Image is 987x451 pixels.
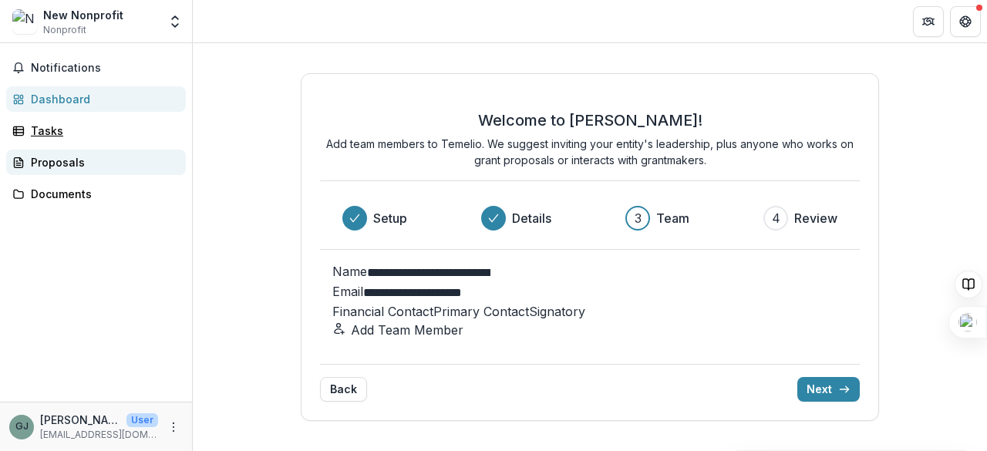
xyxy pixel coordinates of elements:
div: Progress [342,206,837,231]
span: Signatory [529,304,585,319]
p: User [126,413,158,427]
button: More [164,418,183,436]
button: Back [320,377,367,402]
label: Name [332,264,367,279]
button: Partners [913,6,944,37]
label: Email [332,284,363,299]
h3: Review [794,209,837,227]
h2: Welcome to [PERSON_NAME]! [478,111,702,130]
span: Notifications [31,62,180,75]
h3: Team [656,209,689,227]
button: Add Team Member [332,321,463,339]
span: Financial Contact [332,304,433,319]
a: Documents [6,181,186,207]
div: Proposals [31,154,173,170]
h3: Details [512,209,551,227]
button: Next [797,377,860,402]
p: [PERSON_NAME] [40,412,120,428]
div: Tasks [31,123,173,139]
h3: Setup [373,209,407,227]
img: New Nonprofit [12,9,37,34]
div: 3 [635,209,642,227]
div: Dashboard [31,91,173,107]
div: 4 [772,209,780,227]
div: Ghazala Jasmeen [15,422,29,432]
button: Notifications [6,56,186,80]
p: Add team members to Temelio. We suggest inviting your entity's leadership, plus anyone who works ... [320,136,860,168]
a: Tasks [6,118,186,143]
a: Dashboard [6,86,186,112]
span: Nonprofit [43,23,86,37]
div: New Nonprofit [43,7,123,23]
div: Documents [31,186,173,202]
button: Open entity switcher [164,6,186,37]
p: [EMAIL_ADDRESS][DOMAIN_NAME] [40,428,158,442]
button: Get Help [950,6,981,37]
a: Proposals [6,150,186,175]
span: Primary Contact [433,304,529,319]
